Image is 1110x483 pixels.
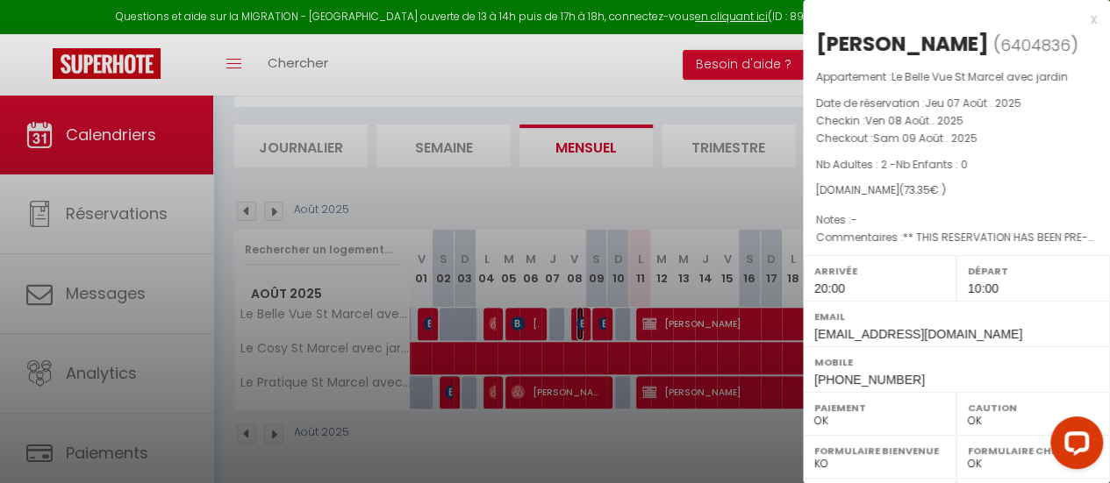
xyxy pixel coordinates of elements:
[968,281,999,295] span: 10:00
[816,130,1097,147] p: Checkout :
[816,68,1097,86] p: Appartement :
[1036,409,1110,483] iframe: LiveChat chat widget
[892,69,1068,84] span: Le Belle Vue St Marcel avec jardin
[816,182,1097,199] div: [DOMAIN_NAME]
[814,442,945,459] label: Formulaire Bienvenue
[816,229,1097,246] p: Commentaires :
[925,96,1021,110] span: Jeu 07 Août . 2025
[968,262,1099,280] label: Départ
[851,212,857,227] span: -
[816,95,1097,112] p: Date de réservation :
[873,131,978,146] span: Sam 09 Août . 2025
[816,30,989,58] div: [PERSON_NAME]
[814,327,1022,341] span: [EMAIL_ADDRESS][DOMAIN_NAME]
[865,113,963,128] span: Ven 08 Août . 2025
[899,182,946,197] span: ( € )
[814,308,1099,325] label: Email
[993,32,1078,57] span: ( )
[896,157,968,172] span: Nb Enfants : 0
[904,182,930,197] span: 73.35
[814,281,845,295] span: 20:00
[968,442,1099,459] label: Formulaire Checkin
[1000,34,1071,56] span: 6404836
[814,262,945,280] label: Arrivée
[814,373,925,387] span: [PHONE_NUMBER]
[803,9,1097,30] div: x
[816,211,1097,229] p: Notes :
[968,399,1099,416] label: Caution
[814,399,945,416] label: Paiement
[816,157,968,172] span: Nb Adultes : 2 -
[816,112,1097,130] p: Checkin :
[814,353,1099,371] label: Mobile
